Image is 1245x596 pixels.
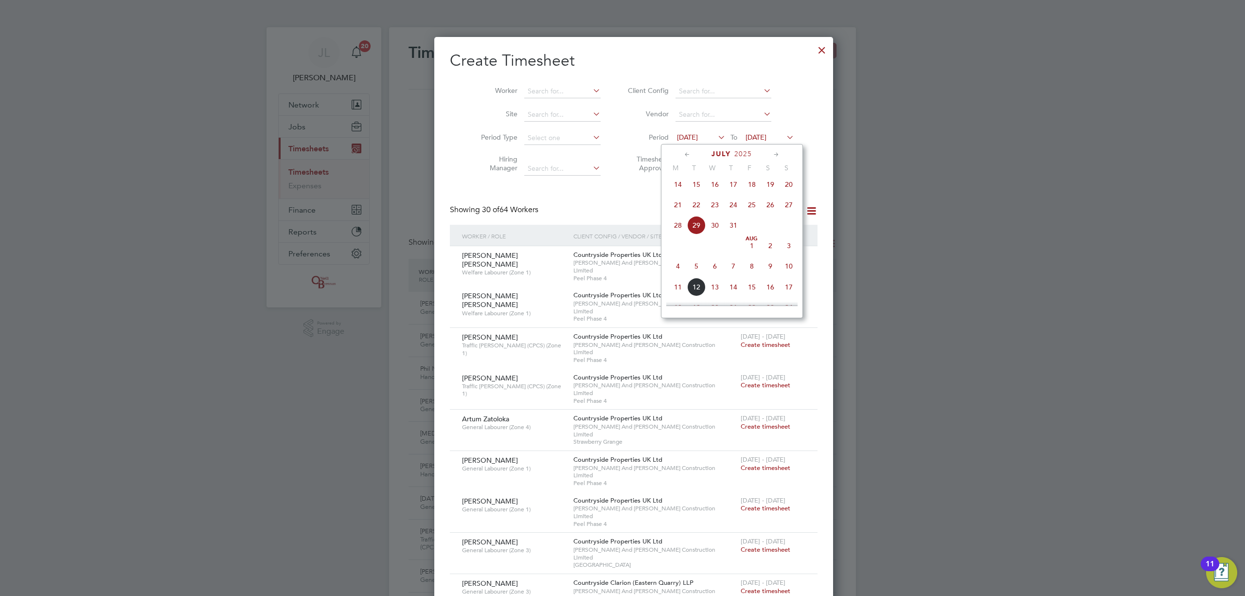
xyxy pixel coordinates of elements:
[460,225,571,247] div: Worker / Role
[724,278,743,296] span: 14
[524,85,601,98] input: Search for...
[743,236,761,241] span: Aug
[724,298,743,317] span: 21
[474,155,517,172] label: Hiring Manager
[741,422,790,431] span: Create timesheet
[573,520,736,528] span: Peel Phase 4
[1206,557,1237,588] button: Open Resource Center, 11 new notifications
[743,257,761,275] span: 8
[669,298,687,317] span: 18
[573,381,736,397] span: [PERSON_NAME] And [PERSON_NAME] Construction Limited
[462,269,566,276] span: Welfare Labourer (Zone 1)
[573,578,694,587] span: Countryside Clarion (Eastern Quarry) LLP
[462,251,518,269] span: [PERSON_NAME] [PERSON_NAME]
[722,163,740,172] span: T
[625,133,669,142] label: Period
[706,175,724,194] span: 16
[711,150,731,158] span: July
[462,374,518,382] span: [PERSON_NAME]
[462,497,518,506] span: [PERSON_NAME]
[573,341,736,356] span: [PERSON_NAME] And [PERSON_NAME] Construction Limited
[474,133,517,142] label: Period Type
[780,236,798,255] span: 3
[740,163,759,172] span: F
[669,216,687,235] span: 28
[761,298,780,317] span: 23
[741,341,790,349] span: Create timesheet
[743,175,761,194] span: 18
[687,216,706,235] span: 29
[666,163,685,172] span: M
[703,163,722,172] span: W
[706,196,724,214] span: 23
[462,456,518,465] span: [PERSON_NAME]
[724,196,743,214] span: 24
[462,333,518,342] span: [PERSON_NAME]
[741,537,785,545] span: [DATE] - [DATE]
[706,257,724,275] span: 6
[625,155,669,172] label: Timesheet Approver
[741,578,785,587] span: [DATE] - [DATE]
[462,579,518,588] span: [PERSON_NAME]
[462,546,566,554] span: General Labourer (Zone 3)
[669,257,687,275] span: 4
[474,109,517,118] label: Site
[677,133,698,142] span: [DATE]
[462,342,566,357] span: Traffic [PERSON_NAME] (CPCS) (Zone 1)
[741,455,785,464] span: [DATE] - [DATE]
[734,150,752,158] span: 2025
[573,561,736,569] span: [GEOGRAPHIC_DATA]
[780,196,798,214] span: 27
[777,163,796,172] span: S
[573,505,736,520] span: [PERSON_NAME] And [PERSON_NAME] Construction Limited
[761,236,780,255] span: 2
[573,479,736,487] span: Peel Phase 4
[706,298,724,317] span: 20
[573,546,736,561] span: [PERSON_NAME] And [PERSON_NAME] Construction Limited
[573,300,736,315] span: [PERSON_NAME] And [PERSON_NAME] Construction Limited
[474,86,517,95] label: Worker
[706,278,724,296] span: 13
[573,423,736,438] span: [PERSON_NAME] And [PERSON_NAME] Construction Limited
[743,196,761,214] span: 25
[482,205,499,215] span: 30 of
[450,51,818,71] h2: Create Timesheet
[524,162,601,176] input: Search for...
[687,298,706,317] span: 19
[573,315,736,323] span: Peel Phase 4
[462,588,566,596] span: General Labourer (Zone 3)
[571,225,738,247] div: Client Config / Vendor / Site
[462,465,566,472] span: General Labourer (Zone 1)
[573,291,662,299] span: Countryside Properties UK Ltd
[676,108,771,122] input: Search for...
[573,274,736,282] span: Peel Phase 4
[573,356,736,364] span: Peel Phase 4
[687,257,706,275] span: 5
[625,86,669,95] label: Client Config
[761,175,780,194] span: 19
[462,309,566,317] span: Welfare Labourer (Zone 1)
[573,373,662,381] span: Countryside Properties UK Ltd
[761,257,780,275] span: 9
[741,373,785,381] span: [DATE] - [DATE]
[741,332,785,341] span: [DATE] - [DATE]
[524,108,601,122] input: Search for...
[761,196,780,214] span: 26
[687,196,706,214] span: 22
[741,496,785,505] span: [DATE] - [DATE]
[573,537,662,545] span: Countryside Properties UK Ltd
[524,131,601,145] input: Select one
[685,163,703,172] span: T
[741,587,790,595] span: Create timesheet
[462,538,518,546] span: [PERSON_NAME]
[450,205,540,215] div: Showing
[724,175,743,194] span: 17
[573,496,662,505] span: Countryside Properties UK Ltd
[741,381,790,389] span: Create timesheet
[573,251,662,259] span: Countryside Properties UK Ltd
[573,438,736,446] span: Strawberry Grange
[482,205,538,215] span: 64 Workers
[573,397,736,405] span: Peel Phase 4
[746,133,766,142] span: [DATE]
[669,175,687,194] span: 14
